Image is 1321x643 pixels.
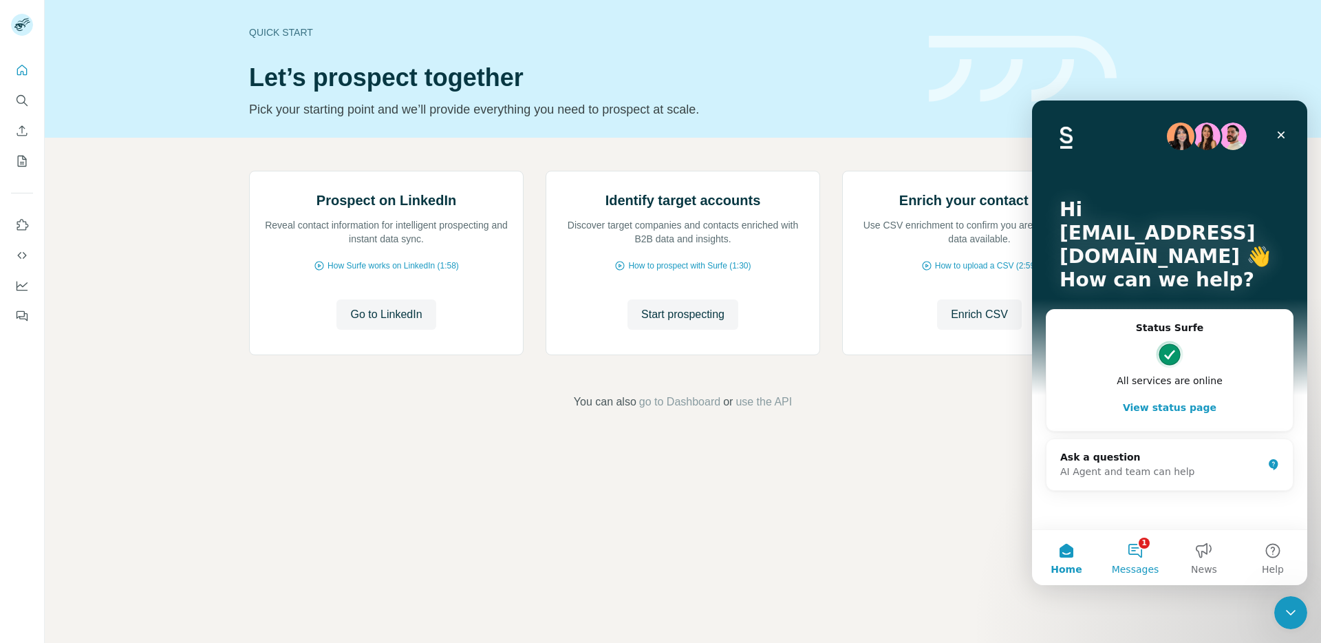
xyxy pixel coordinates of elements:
[327,260,459,272] span: How Surfe works on LinkedIn (1:58)
[11,149,33,173] button: My lists
[937,299,1022,330] button: Enrich CSV
[11,213,33,238] button: Use Surfe on LinkedIn
[11,118,33,143] button: Enrich CSV
[605,191,761,210] h2: Identify target accounts
[951,306,1008,323] span: Enrich CSV
[641,306,724,323] span: Start prospecting
[560,218,806,246] p: Discover target companies and contacts enriched with B2B data and insights.
[11,243,33,268] button: Use Surfe API
[929,36,1117,103] img: banner
[249,100,912,119] p: Pick your starting point and we’ll provide everything you need to prospect at scale.
[1274,596,1307,629] iframe: Intercom live chat
[899,191,1060,210] h2: Enrich your contact lists
[1032,101,1307,585] iframe: Intercom live chat
[336,299,436,330] button: Go to LinkedIn
[574,394,636,410] span: You can also
[11,304,33,328] button: Feedback
[723,394,733,410] span: or
[735,394,792,410] button: use the API
[639,394,720,410] button: go to Dashboard
[350,306,422,323] span: Go to LinkedIn
[11,273,33,298] button: Dashboard
[11,88,33,113] button: Search
[264,218,509,246] p: Reveal contact information for intelligent prospecting and instant data sync.
[935,260,1038,272] span: How to upload a CSV (2:59)
[11,58,33,83] button: Quick start
[249,25,912,39] div: Quick start
[628,260,751,272] span: How to prospect with Surfe (1:30)
[627,299,738,330] button: Start prospecting
[249,64,912,92] h1: Let’s prospect together
[316,191,456,210] h2: Prospect on LinkedIn
[857,218,1102,246] p: Use CSV enrichment to confirm you are using the best data available.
